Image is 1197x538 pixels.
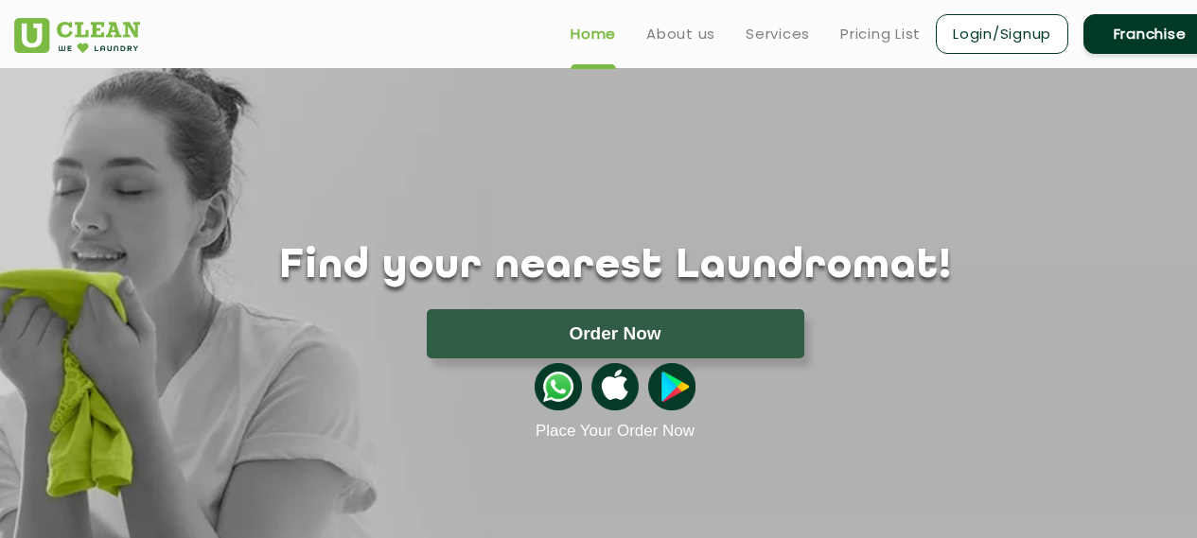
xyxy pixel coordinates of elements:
img: whatsappicon.png [535,363,582,410]
img: UClean Laundry and Dry Cleaning [14,18,140,53]
button: Order Now [427,309,804,358]
img: playstoreicon.png [648,363,695,410]
a: Pricing List [840,23,921,45]
img: apple-icon.png [591,363,639,410]
a: About us [646,23,715,45]
a: Place Your Order Now [536,422,695,441]
a: Services [746,23,810,45]
a: Home [571,23,616,45]
a: Login/Signup [936,14,1068,54]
